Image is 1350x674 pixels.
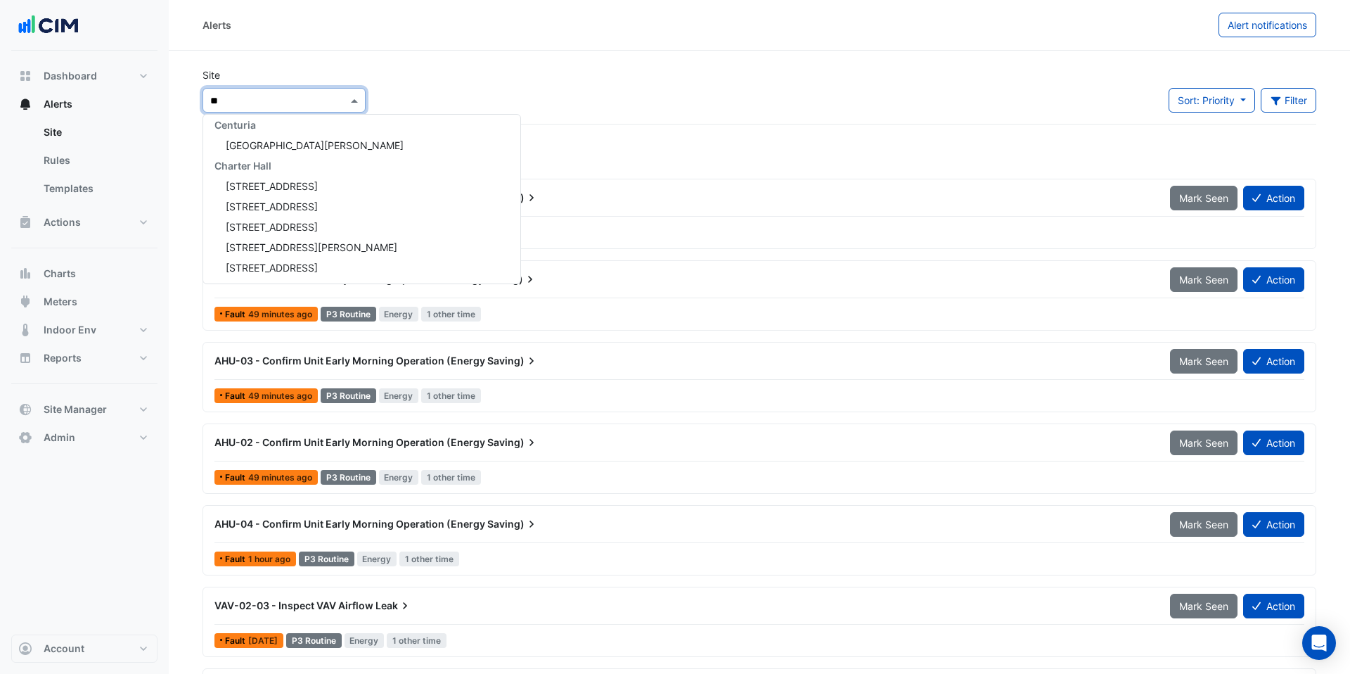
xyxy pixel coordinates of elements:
[18,69,32,83] app-icon: Dashboard
[11,316,157,344] button: Indoor Env
[1178,94,1235,106] span: Sort: Priority
[1243,349,1304,374] button: Action
[11,62,157,90] button: Dashboard
[44,267,76,281] span: Charts
[226,282,318,294] span: [STREET_ADDRESS]
[11,344,157,372] button: Reports
[345,633,385,648] span: Energy
[214,160,271,172] span: Charter Hall
[379,470,419,485] span: Energy
[1302,626,1336,660] div: Open Intercom Messenger
[32,118,157,146] a: Site
[18,215,32,229] app-icon: Actions
[32,174,157,203] a: Templates
[248,554,290,564] span: Mon 13-Oct-2025 08:00 AEDT
[214,436,485,448] span: AHU-02 - Confirm Unit Early Morning Operation (Energy
[357,552,397,566] span: Energy
[1219,13,1316,37] button: Alert notifications
[1243,431,1304,455] button: Action
[286,633,342,648] div: P3 Routine
[11,395,157,424] button: Site Manager
[1179,355,1228,367] span: Mark Seen
[1170,186,1237,210] button: Mark Seen
[17,11,80,39] img: Company Logo
[1169,88,1255,113] button: Sort: Priority
[18,351,32,365] app-icon: Reports
[44,323,96,337] span: Indoor Env
[44,351,82,365] span: Reports
[248,390,312,401] span: Mon 13-Oct-2025 08:30 AEDT
[44,215,81,229] span: Actions
[202,18,231,32] div: Alerts
[214,599,373,611] span: VAV-02-03 - Inspect VAV Airflow
[11,635,157,663] button: Account
[487,435,539,450] span: Saving)
[1179,600,1228,612] span: Mark Seen
[226,180,318,192] span: [STREET_ADDRESS]
[226,241,397,253] span: [STREET_ADDRESS][PERSON_NAME]
[1170,267,1237,292] button: Mark Seen
[1179,519,1228,530] span: Mark Seen
[44,642,84,656] span: Account
[18,97,32,111] app-icon: Alerts
[44,69,97,83] span: Dashboard
[225,637,248,645] span: Fault
[1243,512,1304,537] button: Action
[18,431,32,445] app-icon: Admin
[375,599,412,613] span: Leak
[214,355,485,367] span: AHU-03 - Confirm Unit Early Morning Operation (Energy
[1243,594,1304,618] button: Action
[421,307,481,322] span: 1 other time
[226,221,318,233] span: [STREET_ADDRESS]
[11,288,157,316] button: Meters
[44,431,75,445] span: Admin
[32,146,157,174] a: Rules
[225,310,248,319] span: Fault
[225,473,248,482] span: Fault
[1243,186,1304,210] button: Action
[1243,267,1304,292] button: Action
[487,517,539,531] span: Saving)
[387,633,446,648] span: 1 other time
[487,354,539,368] span: Saving)
[18,295,32,309] app-icon: Meters
[44,97,72,111] span: Alerts
[202,68,220,82] label: Site
[379,388,419,403] span: Energy
[203,115,520,284] div: Options List
[1170,349,1237,374] button: Mark Seen
[321,470,376,485] div: P3 Routine
[214,119,256,131] span: Centuria
[226,262,318,274] span: [STREET_ADDRESS]
[18,323,32,337] app-icon: Indoor Env
[1179,437,1228,449] span: Mark Seen
[248,309,312,319] span: Mon 13-Oct-2025 08:30 AEDT
[1170,512,1237,537] button: Mark Seen
[1179,192,1228,204] span: Mark Seen
[1179,274,1228,286] span: Mark Seen
[399,552,459,566] span: 1 other time
[226,201,318,212] span: [STREET_ADDRESS]
[11,424,157,452] button: Admin
[321,388,376,403] div: P3 Routine
[1170,431,1237,455] button: Mark Seen
[225,555,248,564] span: Fault
[421,388,481,403] span: 1 other time
[11,260,157,288] button: Charts
[248,635,278,646] span: Fri 10-Oct-2025 09:15 AEDT
[11,118,157,208] div: Alerts
[226,139,404,151] span: [GEOGRAPHIC_DATA][PERSON_NAME]
[1228,19,1307,31] span: Alert notifications
[18,267,32,281] app-icon: Charts
[421,470,481,485] span: 1 other time
[1261,88,1317,113] button: Filter
[379,307,419,322] span: Energy
[248,472,312,483] span: Mon 13-Oct-2025 08:30 AEDT
[44,295,77,309] span: Meters
[18,402,32,417] app-icon: Site Manager
[44,402,107,417] span: Site Manager
[214,518,485,530] span: AHU-04 - Confirm Unit Early Morning Operation (Energy
[321,307,376,322] div: P3 Routine
[11,90,157,118] button: Alerts
[299,552,354,566] div: P3 Routine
